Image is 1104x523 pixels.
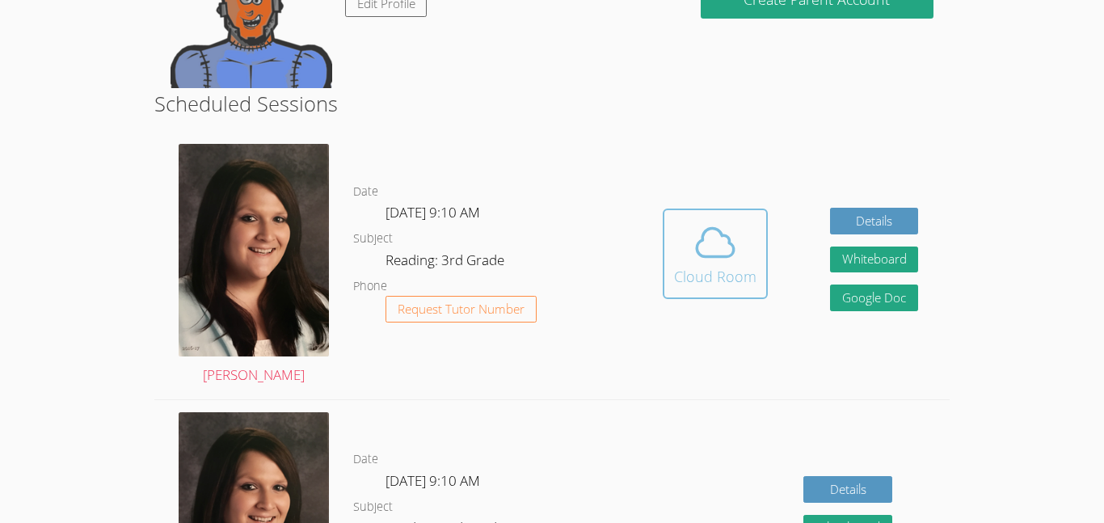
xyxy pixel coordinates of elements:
div: Cloud Room [674,265,756,288]
button: Request Tutor Number [386,296,537,323]
a: Google Doc [830,285,919,311]
button: Cloud Room [663,209,768,299]
dt: Subject [353,229,393,249]
span: [DATE] 9:10 AM [386,203,480,221]
span: Request Tutor Number [398,303,525,315]
a: Details [830,208,919,234]
h2: Scheduled Sessions [154,88,950,119]
dd: Reading: 3rd Grade [386,249,508,276]
dt: Date [353,449,378,470]
dt: Date [353,182,378,202]
span: [DATE] 9:10 AM [386,471,480,490]
button: Whiteboard [830,247,919,273]
dt: Phone [353,276,387,297]
dt: Subject [353,497,393,517]
a: Details [803,476,892,503]
a: [PERSON_NAME] [179,144,329,387]
img: avatar.png [179,144,329,356]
